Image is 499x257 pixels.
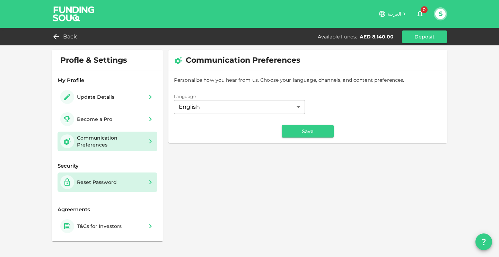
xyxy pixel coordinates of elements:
div: Reset Password [77,179,117,186]
span: العربية [387,11,401,17]
div: Communication Preferences [77,134,143,148]
button: S [435,9,446,19]
div: Agreements [58,206,157,214]
div: T&Cs for Investors [77,223,122,230]
div: My Profile [58,77,157,85]
span: Language [174,94,196,99]
div: Security [58,162,157,170]
span: Communication Preferences [186,55,300,65]
div: Become a Pro [77,116,112,123]
div: AED 8,140.00 [360,33,394,40]
button: Save [282,125,334,138]
div: preferedLanguage [174,100,305,114]
span: 0 [421,6,428,13]
span: Back [63,32,77,42]
div: Available Funds : [318,33,357,40]
button: Deposit [402,30,447,43]
button: 0 [413,7,427,21]
div: Update Details [77,94,114,100]
button: question [475,233,492,250]
span: Personalize how you hear from us. Choose your language, channels, and content preferences. [174,77,441,83]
